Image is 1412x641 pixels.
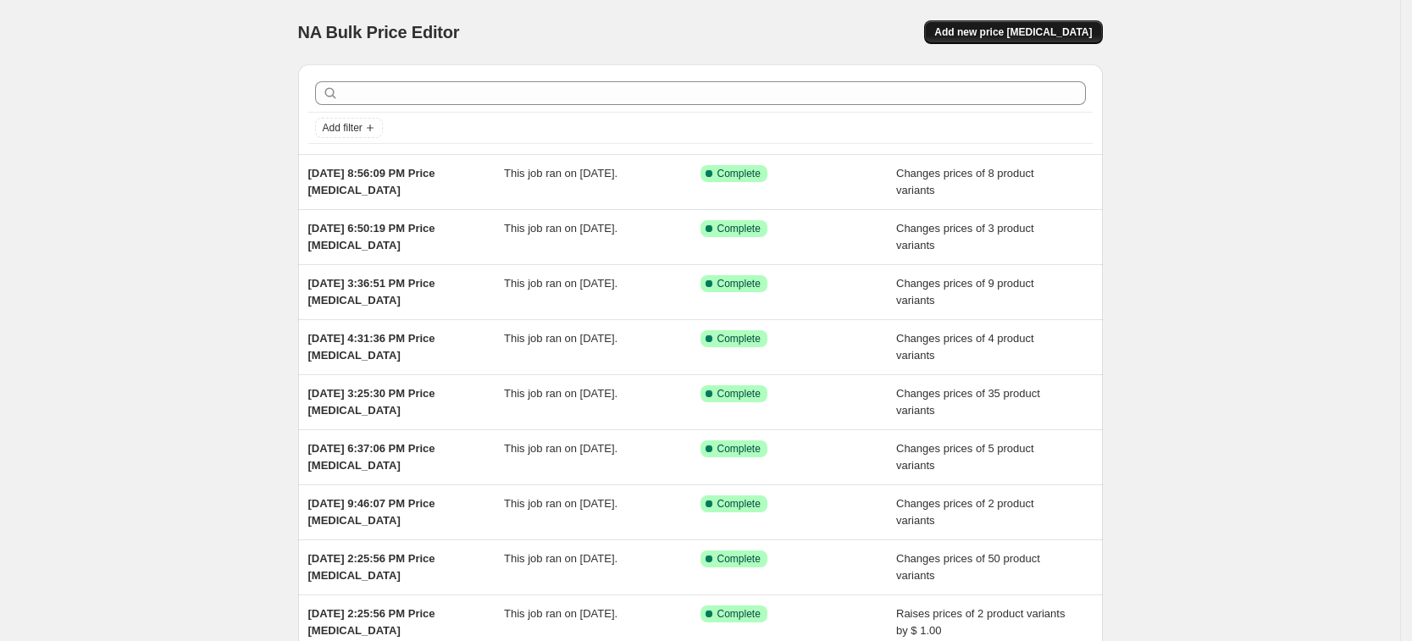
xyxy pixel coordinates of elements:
[934,25,1092,39] span: Add new price [MEDICAL_DATA]
[323,121,363,135] span: Add filter
[896,222,1034,251] span: Changes prices of 3 product variants
[504,552,617,565] span: This job ran on [DATE].
[717,387,761,401] span: Complete
[717,552,761,566] span: Complete
[504,497,617,510] span: This job ran on [DATE].
[717,277,761,290] span: Complete
[308,222,435,251] span: [DATE] 6:50:19 PM Price [MEDICAL_DATA]
[308,332,435,362] span: [DATE] 4:31:36 PM Price [MEDICAL_DATA]
[504,167,617,180] span: This job ran on [DATE].
[896,332,1034,362] span: Changes prices of 4 product variants
[308,387,435,417] span: [DATE] 3:25:30 PM Price [MEDICAL_DATA]
[308,607,435,637] span: [DATE] 2:25:56 PM Price [MEDICAL_DATA]
[504,387,617,400] span: This job ran on [DATE].
[924,20,1102,44] button: Add new price [MEDICAL_DATA]
[717,442,761,456] span: Complete
[308,442,435,472] span: [DATE] 6:37:06 PM Price [MEDICAL_DATA]
[896,387,1040,417] span: Changes prices of 35 product variants
[896,607,1065,637] span: Raises prices of 2 product variants by $ 1.00
[308,497,435,527] span: [DATE] 9:46:07 PM Price [MEDICAL_DATA]
[504,222,617,235] span: This job ran on [DATE].
[308,277,435,307] span: [DATE] 3:36:51 PM Price [MEDICAL_DATA]
[298,23,460,41] span: NA Bulk Price Editor
[717,332,761,345] span: Complete
[308,552,435,582] span: [DATE] 2:25:56 PM Price [MEDICAL_DATA]
[504,442,617,455] span: This job ran on [DATE].
[717,222,761,235] span: Complete
[308,167,435,196] span: [DATE] 8:56:09 PM Price [MEDICAL_DATA]
[896,167,1034,196] span: Changes prices of 8 product variants
[504,277,617,290] span: This job ran on [DATE].
[896,552,1040,582] span: Changes prices of 50 product variants
[717,607,761,621] span: Complete
[717,167,761,180] span: Complete
[504,332,617,345] span: This job ran on [DATE].
[896,442,1034,472] span: Changes prices of 5 product variants
[315,118,383,138] button: Add filter
[896,277,1034,307] span: Changes prices of 9 product variants
[504,607,617,620] span: This job ran on [DATE].
[896,497,1034,527] span: Changes prices of 2 product variants
[717,497,761,511] span: Complete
